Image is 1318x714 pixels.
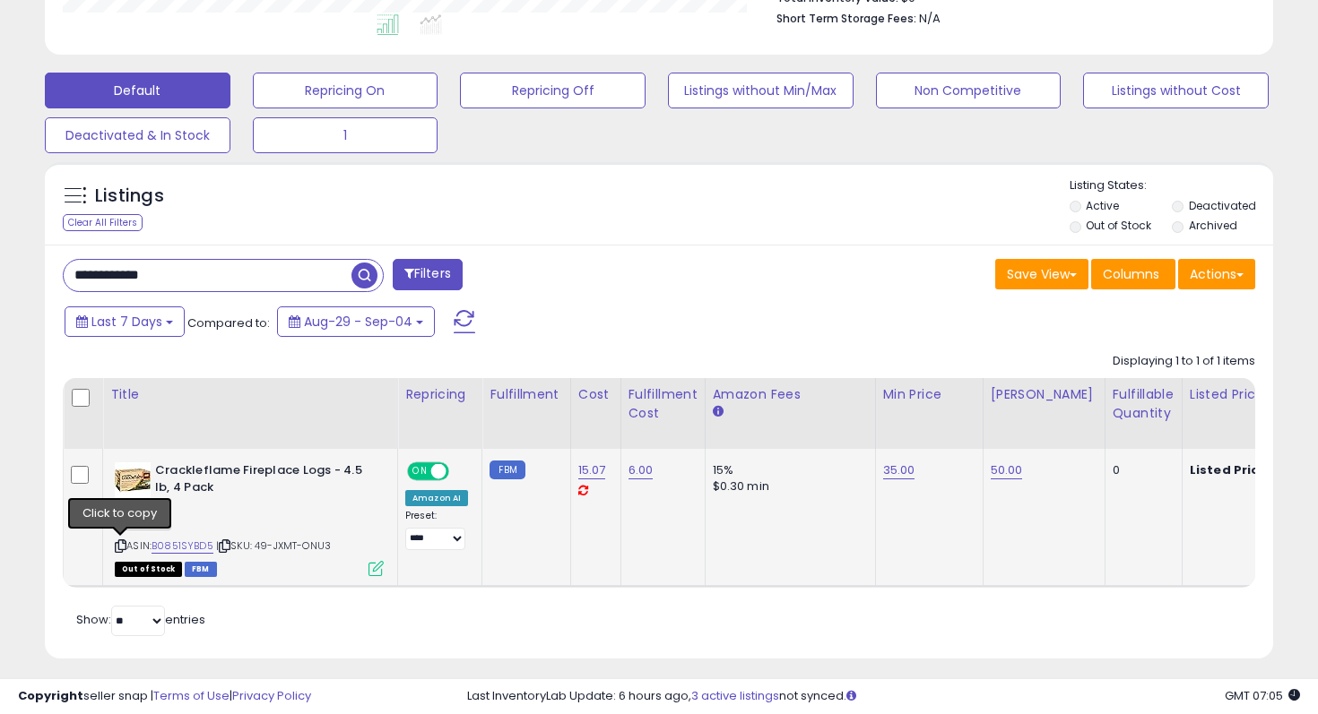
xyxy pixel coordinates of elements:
[1190,461,1271,478] b: Listed Price:
[713,404,724,420] small: Amazon Fees.
[216,538,331,553] span: | SKU: 49-JXMT-ONU3
[45,117,230,153] button: Deactivated & In Stock
[152,538,213,554] a: B0851SYBD5
[45,73,230,108] button: Default
[629,461,654,479] a: 6.00
[668,73,854,108] button: Listings without Min/Max
[253,117,438,153] button: 1
[460,73,646,108] button: Repricing Off
[153,687,230,704] a: Terms of Use
[713,385,868,404] div: Amazon Fees
[991,385,1097,404] div: [PERSON_NAME]
[253,73,438,108] button: Repricing On
[1113,385,1175,423] div: Fulfillable Quantity
[1113,462,1168,478] div: 0
[713,462,862,478] div: 15%
[115,510,171,530] span: LOWES
[578,385,613,404] div: Cost
[18,688,311,705] div: seller snap | |
[405,490,468,506] div: Amazon AI
[919,10,941,27] span: N/A
[713,478,862,495] div: $0.30 min
[1086,198,1119,213] label: Active
[776,11,916,26] b: Short Term Storage Fees:
[467,688,1301,705] div: Last InventoryLab Update: 6 hours ago, not synced.
[995,259,1088,289] button: Save View
[1086,218,1151,233] label: Out of Stock
[1189,198,1256,213] label: Deactivated
[95,184,164,209] h5: Listings
[691,687,779,704] a: 3 active listings
[1113,353,1255,370] div: Displaying 1 to 1 of 1 items
[187,314,270,331] span: Compared to:
[110,385,390,404] div: Title
[405,385,474,404] div: Repricing
[185,562,217,577] span: FBM
[405,510,468,550] div: Preset:
[490,385,562,404] div: Fulfillment
[115,462,384,574] div: ASIN:
[393,259,463,290] button: Filters
[1178,259,1255,289] button: Actions
[232,687,311,704] a: Privacy Policy
[304,313,412,331] span: Aug-29 - Sep-04
[63,214,143,231] div: Clear All Filters
[490,460,525,479] small: FBM
[447,464,475,479] span: OFF
[1189,218,1237,233] label: Archived
[65,306,185,337] button: Last 7 Days
[409,464,431,479] span: ON
[629,385,698,423] div: Fulfillment Cost
[115,462,151,498] img: 51w9fgplK-L._SL40_.jpg
[1225,687,1300,704] span: 2025-09-13 07:05 GMT
[1083,73,1269,108] button: Listings without Cost
[578,461,606,479] a: 15.07
[76,611,205,628] span: Show: entries
[876,73,1062,108] button: Non Competitive
[155,462,373,500] b: Crackleflame Fireplace Logs - 4.5 lb, 4 Pack
[277,306,435,337] button: Aug-29 - Sep-04
[115,562,182,577] span: All listings that are currently out of stock and unavailable for purchase on Amazon
[91,313,162,331] span: Last 7 Days
[883,385,975,404] div: Min Price
[1103,265,1159,283] span: Columns
[1091,259,1175,289] button: Columns
[1070,177,1274,194] p: Listing States:
[991,461,1023,479] a: 50.00
[18,687,83,704] strong: Copyright
[883,461,915,479] a: 35.00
